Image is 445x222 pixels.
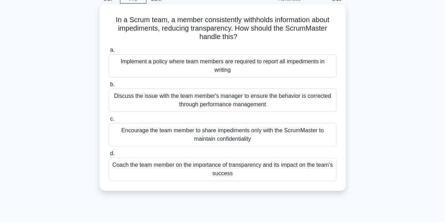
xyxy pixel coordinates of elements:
div: Coach the team member on the importance of transparency and its impact on the team's success [109,158,337,181]
div: Encourage the team member to share impediments only with the ScrumMaster to maintain confidentiality [109,123,337,146]
h5: In a Scrum team, a member consistently withholds information about impediments, reducing transpar... [108,15,337,42]
span: a. [110,47,115,53]
span: c. [110,116,114,122]
div: Discuss the issue with the team member's manager to ensure the behavior is corrected through perf... [109,89,337,112]
span: b. [110,81,115,87]
span: d. [110,150,115,156]
div: Implement a policy where team members are required to report all impediments in writing [109,54,337,77]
